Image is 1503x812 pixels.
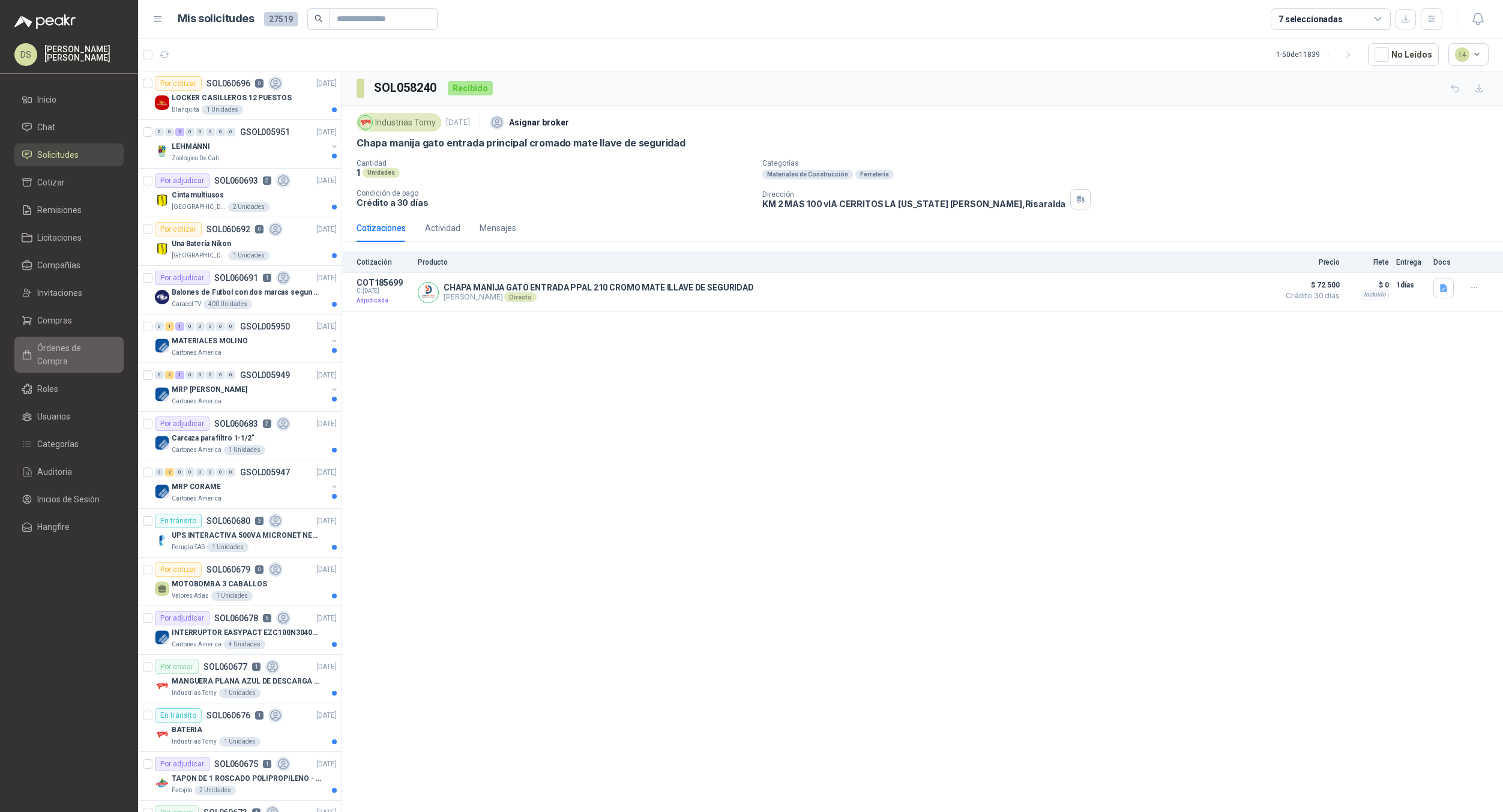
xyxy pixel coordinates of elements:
p: [DATE] [316,78,337,89]
p: SOL060692 [206,225,250,233]
img: Company Logo [155,727,169,742]
img: Company Logo [418,283,438,302]
a: Remisiones [14,199,124,221]
img: Company Logo [155,630,169,645]
div: 1 [165,322,174,331]
p: [GEOGRAPHIC_DATA] [172,251,226,260]
span: Compras [37,314,72,327]
span: Remisiones [37,203,82,217]
p: Carcaza para filtro 1-1/2" [172,433,255,444]
span: Usuarios [37,410,70,423]
span: Chat [37,121,55,134]
p: Chapa manija gato entrada principal cromado mate llave de seguridad [357,137,685,149]
div: En tránsito [155,514,202,528]
a: En tránsitoSOL0606803[DATE] Company LogoUPS INTERACTIVA 500VA MICRONET NEGRA MARCA: POWEST NICOMA... [138,509,342,558]
div: 2 [165,468,174,477]
p: SOL060677 [203,663,247,671]
p: SOL060680 [206,517,250,525]
a: Hangfire [14,516,124,538]
div: Por enviar [155,660,199,674]
p: INTERRUPTOR EASYPACT EZC100N3040C 40AMP 25K SCHNEIDER [172,627,321,639]
div: 0 [226,322,235,331]
div: Por adjudicar [155,757,209,771]
p: [DATE] [316,710,337,721]
p: Producto [418,258,1273,266]
p: Cantidad [357,159,753,167]
div: 1 [175,371,184,379]
p: [PERSON_NAME] [PERSON_NAME] [44,45,124,62]
p: Cartones America [172,348,221,358]
span: Categorías [37,438,79,451]
span: $ 72.500 [1280,278,1340,292]
a: Por adjudicarSOL0606751[DATE] Company LogoTAPON DE 1 ROSCADO POLIPROPILENO - HEMBRA NPTPatojito2 ... [138,752,342,801]
div: 0 [185,468,194,477]
p: LOCKER CASILLEROS 12 PUESTOS [172,92,292,104]
a: Compañías [14,254,124,277]
p: [DATE] [316,418,337,430]
p: COT185699 [357,278,411,287]
a: Por cotizarSOL0606920[DATE] Company LogoUna Batería Nikon[GEOGRAPHIC_DATA]1 Unidades [138,217,342,266]
p: [DATE] [316,564,337,576]
div: 0 [206,371,215,379]
span: Inicio [37,93,56,106]
div: 0 [226,371,235,379]
p: Dirección [762,190,1065,199]
p: 1 [252,663,261,671]
div: Unidades [363,168,400,178]
div: 0 [185,322,194,331]
span: C: [DATE] [357,287,411,295]
a: Invitaciones [14,281,124,304]
p: Cinta multiusos [172,190,224,201]
p: TAPON DE 1 ROSCADO POLIPROPILENO - HEMBRA NPT [172,773,321,784]
p: 2 [263,176,271,185]
a: Por adjudicarSOL0606932[DATE] Company LogoCinta multiusos[GEOGRAPHIC_DATA]2 Unidades [138,169,342,217]
a: Inicios de Sesión [14,488,124,511]
p: MOTOBOMBA 3 CABALLOS [172,579,267,590]
div: Por cotizar [155,562,202,577]
div: Incluido [1361,290,1389,299]
p: [DATE] [316,370,337,381]
img: Company Logo [155,387,169,401]
div: 1 Unidades [224,445,265,455]
p: Blanquita [172,105,199,115]
p: 0 [255,79,264,88]
div: 0 [185,371,194,379]
div: 1 [175,322,184,331]
p: SOL060676 [206,711,250,720]
p: [DATE] [316,661,337,673]
div: 0 [196,468,205,477]
span: Invitaciones [37,286,82,299]
div: 0 [196,128,205,136]
a: 0 0 2 0 0 0 0 0 GSOL005951[DATE] Company LogoLEHMANNIZoologico De Cali [155,125,339,163]
p: 6 [263,614,271,622]
p: [DATE] [316,224,337,235]
img: Company Logo [359,116,372,129]
p: Docs [1433,258,1457,266]
p: Una Batería Nikon [172,238,231,250]
div: En tránsito [155,708,202,723]
p: Adjudicada [357,295,411,307]
a: 0 2 0 0 0 0 0 0 GSOL005947[DATE] Company LogoMRP CORAMECartones America [155,465,339,504]
div: Mensajes [480,221,516,235]
span: Cotizar [37,176,65,189]
div: Actividad [425,221,460,235]
p: 1 [255,711,264,720]
span: Inicios de Sesión [37,493,100,506]
div: 1 Unidades [228,251,270,260]
span: Licitaciones [37,231,82,244]
span: Auditoria [37,465,72,478]
img: Company Logo [155,776,169,790]
p: [DATE] [316,613,337,624]
p: [DATE] [316,272,337,284]
p: Cartones America [172,494,221,504]
button: 14 [1448,43,1489,66]
div: 1 Unidades [219,737,261,747]
div: 0 [216,371,225,379]
p: [DATE] [316,321,337,332]
a: 0 2 1 0 0 0 0 0 GSOL005949[DATE] Company LogoMRP [PERSON_NAME]Cartones America [155,368,339,406]
p: Perugia SAS [172,543,205,552]
p: MRP [PERSON_NAME] [172,384,247,395]
div: Cotizaciones [357,221,406,235]
img: Logo peakr [14,14,76,29]
p: Zoologico De Cali [172,154,219,163]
